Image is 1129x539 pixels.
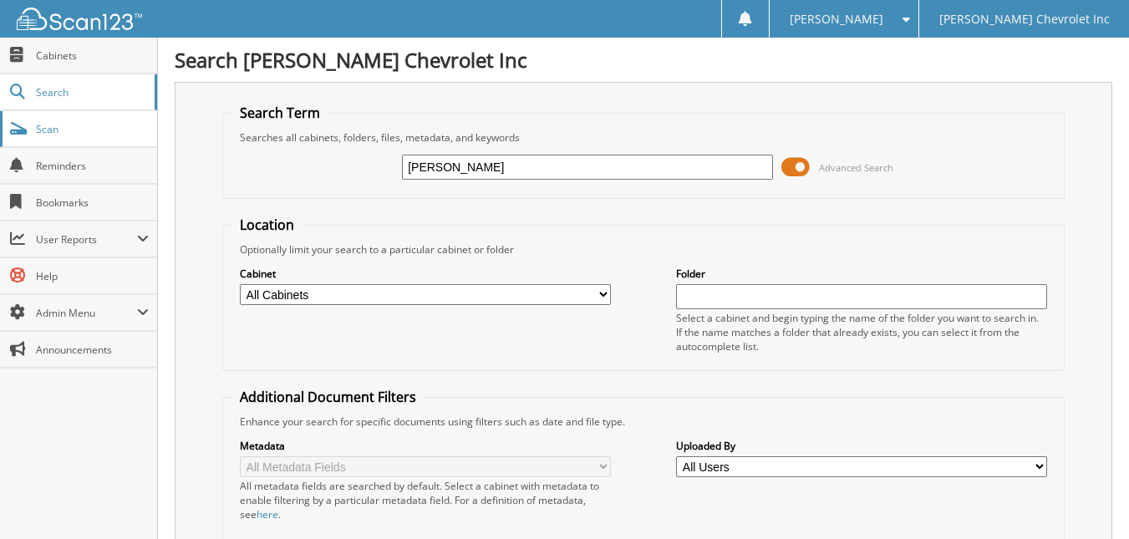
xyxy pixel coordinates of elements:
span: Scan [36,122,149,136]
div: Select a cabinet and begin typing the name of the folder you want to search in. If the name match... [676,311,1047,353]
label: Uploaded By [676,439,1047,453]
span: Cabinets [36,48,149,63]
h1: Search [PERSON_NAME] Chevrolet Inc [175,46,1112,74]
label: Metadata [240,439,611,453]
div: Enhance your search for specific documents using filters such as date and file type. [231,414,1055,429]
legend: Location [231,216,303,234]
legend: Additional Document Filters [231,388,425,406]
legend: Search Term [231,104,328,122]
div: All metadata fields are searched by default. Select a cabinet with metadata to enable filtering b... [240,479,611,521]
span: Reminders [36,159,149,173]
span: Search [36,85,146,99]
span: Advanced Search [819,161,893,174]
div: Optionally limit your search to a particular cabinet or folder [231,242,1055,257]
label: Folder [676,267,1047,281]
span: User Reports [36,232,137,247]
div: Searches all cabinets, folders, files, metadata, and keywords [231,130,1055,145]
img: scan123-logo-white.svg [17,8,142,30]
iframe: Chat Widget [1045,459,1129,539]
span: Admin Menu [36,306,137,320]
span: Announcements [36,343,149,357]
label: Cabinet [240,267,611,281]
span: Bookmarks [36,196,149,210]
span: [PERSON_NAME] Chevrolet Inc [939,14,1110,24]
a: here [257,507,278,521]
span: [PERSON_NAME] [790,14,883,24]
span: Help [36,269,149,283]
